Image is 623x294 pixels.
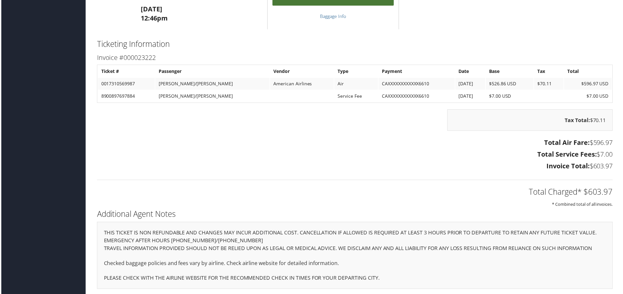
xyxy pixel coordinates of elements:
td: [PERSON_NAME]/[PERSON_NAME] [155,78,269,90]
td: $7.00 USD [487,91,535,102]
td: $596.97 USD [565,78,613,90]
strong: [DATE] [140,5,162,13]
td: $526.86 USD [487,78,535,90]
strong: Tax Total: [566,117,591,124]
td: $70.11 [535,78,565,90]
h2: Total Charged* $603.97 [96,187,614,198]
strong: Invoice Total: [548,162,591,171]
div: THIS TICKET IS NON REFUNDABLE AND CHANGES MAY INCUR ADDITIONAL COST. CANCELLATION IF ALLOWED IS R... [96,223,614,290]
td: $7.00 USD [565,91,613,102]
td: Air [335,78,378,90]
th: Date [456,66,486,77]
p: TRAVEL INFORMATION PROVIDED SHOULD NOT BE RELIED UPON AS LEGAL OR MEDICAL ADVICE. WE DISCLAIM ANY... [103,245,607,254]
td: CAXXXXXXXXXXXX6610 [379,78,455,90]
td: [DATE] [456,91,486,102]
th: Payment [379,66,455,77]
h2: Ticketing Information [96,38,614,49]
td: CAXXXXXXXXXXXX6610 [379,91,455,102]
td: Service Fee [335,91,378,102]
strong: 12:46pm [140,14,167,22]
th: Total [565,66,613,77]
small: * Combined total of all invoices. [553,202,614,208]
h3: Invoice #000023222 [96,53,614,62]
div: $70.11 [448,110,614,131]
h3: $603.97 [96,162,614,171]
strong: Total Service Fees: [539,150,598,159]
th: Ticket # [97,66,154,77]
h2: Additional Agent Notes [96,209,614,220]
th: Vendor [270,66,334,77]
th: Passenger [155,66,269,77]
td: [DATE] [456,78,486,90]
td: American Airlines [270,78,334,90]
th: Tax [535,66,565,77]
a: Baggage Info [320,13,346,19]
h3: $596.97 [96,139,614,148]
td: 0017310569987 [97,78,154,90]
h3: $7.00 [96,150,614,160]
td: 8900897697884 [97,91,154,102]
td: [PERSON_NAME]/[PERSON_NAME] [155,91,269,102]
strong: Total Air Fare: [545,139,591,147]
th: Type [335,66,378,77]
th: Base [487,66,535,77]
p: PLEASE CHECK WITH THE AIRLINE WEBSITE FOR THE RECOMMENDED CHECK IN TIMES FOR YOUR DEPARTING CITY. [103,275,607,284]
p: Checked baggage policies and fees vary by airline. Check airline website for detailed information. [103,260,607,269]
